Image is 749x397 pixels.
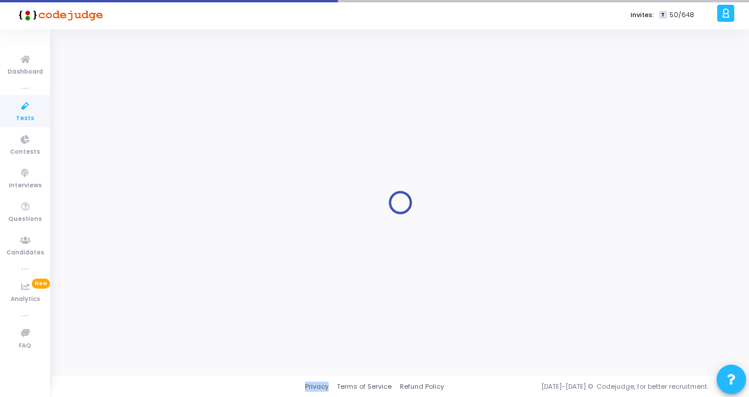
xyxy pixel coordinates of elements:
span: Candidates [6,248,44,258]
span: 50/648 [670,10,694,20]
img: logo [15,3,103,27]
span: Interviews [9,181,42,191]
a: Refund Policy [400,382,444,392]
span: Tests [16,114,34,124]
a: Privacy [305,382,329,392]
span: Dashboard [8,67,43,77]
label: Invites: [631,10,654,20]
span: FAQ [19,341,31,351]
span: New [32,279,50,289]
span: Contests [10,147,40,157]
div: [DATE]-[DATE] © Codejudge, for better recruitment. [444,382,734,392]
span: T [659,11,667,19]
a: Terms of Service [337,382,392,392]
span: Analytics [11,295,40,305]
span: Questions [8,214,42,224]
